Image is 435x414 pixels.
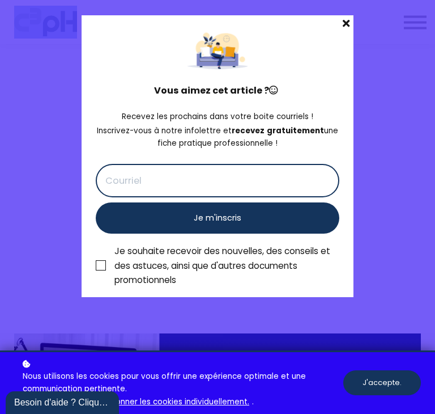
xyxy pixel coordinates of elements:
input: Courriel [96,164,339,197]
span: Je m'inscris [194,212,241,224]
button: J'accepte. [343,370,421,395]
div: Inscrivez-vous à notre infolettre et une fiche pratique professionnelle ! [96,125,339,150]
div: Je souhaite recevoir des nouvelles, des conseils et des astuces, ainsi que d'autres documents pro... [114,244,339,287]
button: Je m'inscris [96,202,339,234]
iframe: chat widget [6,389,121,414]
div: Recevez les prochains dans votre boite courriels ! [96,111,339,123]
strong: gratuitement [267,125,324,136]
a: Sélectionner les cookies individuellement. [89,396,249,408]
p: ou . [20,358,343,408]
h4: Vous aimez cet article ? [96,83,339,98]
strong: recevez [232,125,265,136]
span: Nous utilisons les cookies pour vous offrir une expérience optimale et une communication pertinente. [23,370,335,396]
